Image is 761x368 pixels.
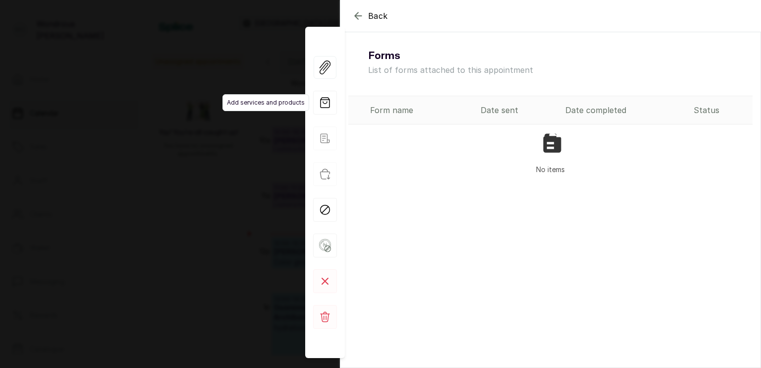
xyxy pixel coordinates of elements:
div: Date completed [565,104,686,116]
h1: Forms [368,48,400,64]
span: Add services and products [222,94,309,111]
span: Back [368,10,388,22]
div: Status [694,104,749,116]
p: List of forms attached to this appointment [368,64,533,76]
div: Form name [370,104,473,116]
p: No items [536,164,565,175]
button: Back [352,10,388,22]
div: Date sent [481,104,557,116]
